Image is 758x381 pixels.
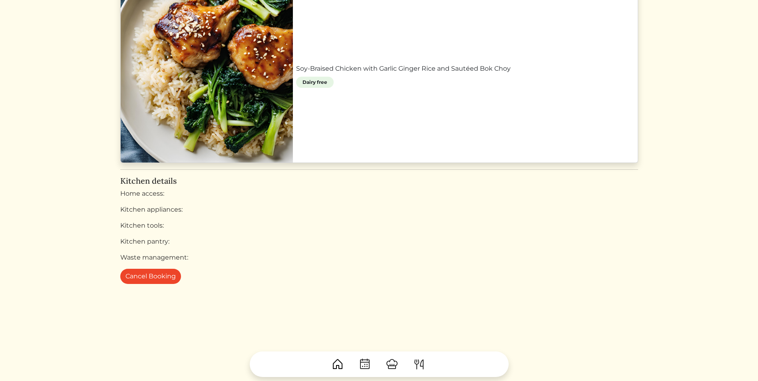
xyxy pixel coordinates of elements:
[386,358,398,371] img: ChefHat-a374fb509e4f37eb0702ca99f5f64f3b6956810f32a249b33092029f8484b388.svg
[120,269,181,284] button: Cancel Booking
[120,189,638,198] div: Home access:
[413,358,426,371] img: ForkKnife-55491504ffdb50bab0c1e09e7649658475375261d09fd45db06cec23bce548bf.svg
[120,237,638,246] div: Kitchen pantry:
[120,221,638,230] div: Kitchen tools:
[331,358,344,371] img: House-9bf13187bcbb5817f509fe5e7408150f90897510c4275e13d0d5fca38e0b5951.svg
[358,358,371,371] img: CalendarDots-5bcf9d9080389f2a281d69619e1c85352834be518fbc73d9501aef674afc0d57.svg
[296,64,635,73] a: Soy-Braised Chicken with Garlic Ginger Rice and Sautéed Bok Choy
[120,176,638,186] h5: Kitchen details
[120,253,638,262] div: Waste management:
[120,205,638,214] div: Kitchen appliances:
